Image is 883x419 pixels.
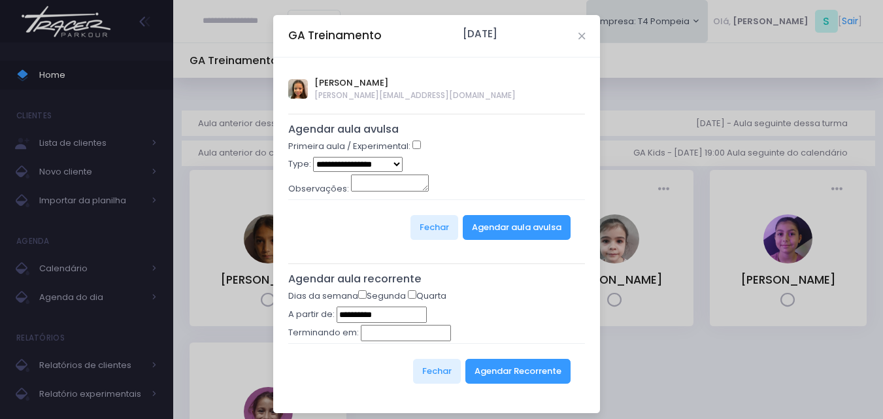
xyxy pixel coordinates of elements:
h5: GA Treinamento [288,27,382,44]
label: Primeira aula / Experimental: [288,140,410,153]
span: [PERSON_NAME][EMAIL_ADDRESS][DOMAIN_NAME] [314,90,516,101]
label: Observações: [288,182,349,195]
input: Segunda [358,290,367,299]
button: Fechar [413,359,461,384]
label: Terminando em: [288,326,359,339]
form: Dias da semana [288,290,586,399]
button: Agendar aula avulsa [463,215,571,240]
input: Quarta [408,290,416,299]
label: Quarta [408,290,446,303]
h5: Agendar aula avulsa [288,123,586,136]
button: Close [578,33,585,39]
span: [PERSON_NAME] [314,76,516,90]
h6: [DATE] [463,28,497,40]
label: A partir de: [288,308,335,321]
h5: Agendar aula recorrente [288,273,586,286]
label: Segunda [358,290,406,303]
button: Agendar Recorrente [465,359,571,384]
button: Fechar [410,215,458,240]
label: Type: [288,158,311,171]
